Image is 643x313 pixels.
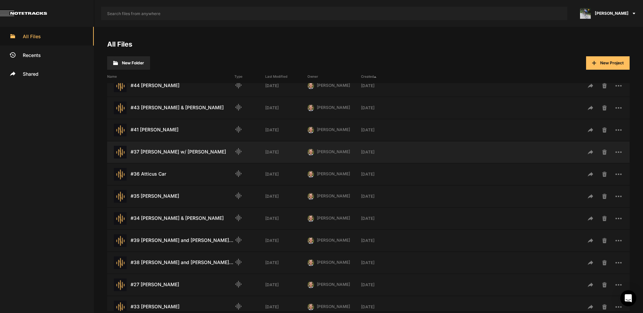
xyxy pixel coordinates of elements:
[307,149,314,155] img: 424769395311cb87e8bb3f69157a6d24
[586,56,630,70] button: New Project
[234,258,242,266] mat-icon: Audio
[307,304,314,310] img: 424769395311cb87e8bb3f69157a6d24
[361,260,403,266] div: [DATE]
[361,105,403,111] div: [DATE]
[107,56,150,70] button: New Folder
[361,215,403,222] div: [DATE]
[265,304,307,310] div: [DATE]
[114,278,127,291] img: star-track.png
[307,74,361,79] div: Owner
[265,74,307,79] div: Last Modified
[107,190,234,203] div: #35 [PERSON_NAME]
[307,127,314,133] img: 424769395311cb87e8bb3f69157a6d24
[107,79,234,92] div: #44 [PERSON_NAME]
[101,7,567,20] input: Search files from anywhere
[234,103,242,111] mat-icon: Audio
[361,149,403,155] div: [DATE]
[265,238,307,244] div: [DATE]
[107,102,234,114] div: #43 [PERSON_NAME] & [PERSON_NAME]
[107,212,234,225] div: #34 [PERSON_NAME] & [PERSON_NAME]
[317,282,350,287] span: [PERSON_NAME]
[317,149,350,154] span: [PERSON_NAME]
[234,170,242,178] mat-icon: Audio
[361,304,403,310] div: [DATE]
[361,171,403,177] div: [DATE]
[265,171,307,177] div: [DATE]
[107,278,234,291] div: #27 [PERSON_NAME]
[265,193,307,199] div: [DATE]
[317,193,350,198] span: [PERSON_NAME]
[265,83,307,89] div: [DATE]
[361,127,403,133] div: [DATE]
[114,102,127,114] img: star-track.png
[114,79,127,92] img: star-track.png
[107,234,234,247] div: #39 [PERSON_NAME] and [PERSON_NAME] PT. 2
[307,259,314,266] img: 424769395311cb87e8bb3f69157a6d24
[114,168,127,181] img: star-track.png
[114,234,127,247] img: star-track.png
[307,105,314,111] img: 424769395311cb87e8bb3f69157a6d24
[317,260,350,265] span: [PERSON_NAME]
[317,105,350,110] span: [PERSON_NAME]
[107,124,234,136] div: #41 [PERSON_NAME]
[107,40,132,48] a: All Files
[307,237,314,244] img: 424769395311cb87e8bb3f69157a6d24
[265,105,307,111] div: [DATE]
[595,10,629,16] span: [PERSON_NAME]
[317,83,350,88] span: [PERSON_NAME]
[580,8,591,19] img: ACg8ocLxXzHjWyafR7sVkIfmxRufCxqaSAR27SDjuE-ggbMy1qqdgD8=s96-c
[307,193,314,200] img: 424769395311cb87e8bb3f69157a6d24
[265,149,307,155] div: [DATE]
[114,146,127,159] img: star-track.png
[114,190,127,203] img: star-track.png
[107,74,234,79] div: Name
[234,192,242,200] mat-icon: Audio
[234,147,242,155] mat-icon: Audio
[234,214,242,222] mat-icon: Audio
[234,236,242,244] mat-icon: Audio
[307,281,314,288] img: 424769395311cb87e8bb3f69157a6d24
[114,124,127,136] img: star-track.png
[620,290,636,306] div: Open Intercom Messenger
[114,256,127,269] img: star-track.png
[361,282,403,288] div: [DATE]
[107,146,234,159] div: #37 [PERSON_NAME] w/ [PERSON_NAME]
[265,127,307,133] div: [DATE]
[114,212,127,225] img: star-track.png
[317,215,350,221] span: [PERSON_NAME]
[265,282,307,288] div: [DATE]
[361,74,403,79] div: Created
[600,60,624,65] span: New Project
[317,304,350,309] span: [PERSON_NAME]
[317,238,350,243] span: [PERSON_NAME]
[317,171,350,176] span: [PERSON_NAME]
[234,74,265,79] div: Type
[361,238,403,244] div: [DATE]
[107,168,234,181] div: #36 Atticus Car
[307,82,314,89] img: 424769395311cb87e8bb3f69157a6d24
[361,193,403,199] div: [DATE]
[234,125,242,133] mat-icon: Audio
[307,171,314,178] img: 424769395311cb87e8bb3f69157a6d24
[361,83,403,89] div: [DATE]
[265,215,307,222] div: [DATE]
[234,302,242,310] mat-icon: Audio
[107,256,234,269] div: #38 [PERSON_NAME] and [PERSON_NAME] PT. 1
[234,280,242,288] mat-icon: Audio
[317,127,350,132] span: [PERSON_NAME]
[234,81,242,89] mat-icon: Audio
[307,215,314,222] img: 424769395311cb87e8bb3f69157a6d24
[265,260,307,266] div: [DATE]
